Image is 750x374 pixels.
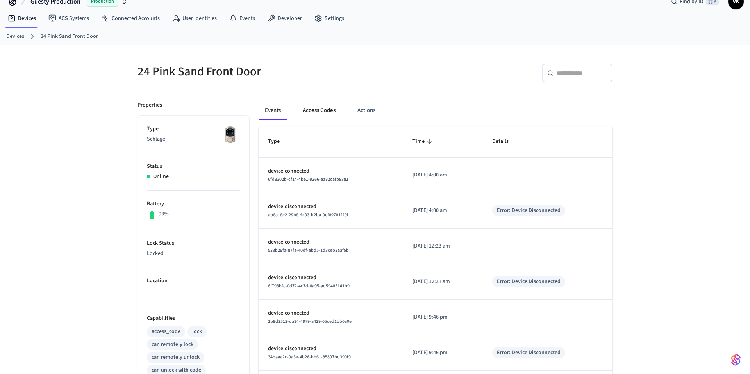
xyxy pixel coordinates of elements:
[497,278,561,286] div: Error: Device Disconnected
[147,125,240,133] p: Type
[259,101,612,120] div: ant example
[412,313,473,321] p: [DATE] 9:46 pm
[268,212,348,218] span: ab8a18e2-29b8-4c93-b2ba-9cf89781f49f
[220,125,240,144] img: Schlage Sense Smart Deadbolt with Camelot Trim, Front
[412,242,473,250] p: [DATE] 12:23 am
[152,353,200,362] div: can remotely unlock
[268,318,352,325] span: 1b9d2512-da94-4979-a429-05ced1bb0a0e
[261,11,308,25] a: Developer
[412,135,435,148] span: Time
[497,207,561,215] div: Error: Device Disconnected
[412,278,473,286] p: [DATE] 12:23 am
[268,345,394,353] p: device.disconnected
[152,328,180,336] div: access_code
[41,32,98,41] a: 24 Pink Sand Front Door
[268,135,290,148] span: Type
[147,287,240,295] p: —
[192,328,202,336] div: lock
[147,314,240,322] p: Capabilities
[147,200,240,208] p: Battery
[42,11,95,25] a: ACS Systems
[147,239,240,248] p: Lock Status
[153,173,169,181] p: Online
[308,11,350,25] a: Settings
[166,11,223,25] a: User Identities
[2,11,42,25] a: Devices
[159,210,169,218] p: 93%
[412,349,473,357] p: [DATE] 9:46 pm
[731,354,741,366] img: SeamLogoGradient.69752ec5.svg
[497,349,561,357] div: Error: Device Disconnected
[6,32,24,41] a: Devices
[137,101,162,109] p: Properties
[268,354,351,360] span: 34baaa2c-9a3e-4b26-bb61-85897bd390f9
[412,171,473,179] p: [DATE] 4:00 am
[268,176,348,183] span: 6fd8302b-cf14-4be1-9266-aa82cafb8381
[147,162,240,171] p: Status
[268,274,394,282] p: device.disconnected
[268,309,394,317] p: device.connected
[268,247,349,254] span: 533b29fa-87fa-40df-abd5-1d3ceb3aaf5b
[296,101,342,120] button: Access Codes
[492,135,519,148] span: Details
[95,11,166,25] a: Connected Accounts
[268,203,394,211] p: device.disconnected
[259,101,287,120] button: Events
[268,283,350,289] span: 6f793bfc-0d72-4c7d-8a95-ad59485141b9
[147,135,240,143] p: Schlage
[147,277,240,285] p: Location
[268,238,394,246] p: device.connected
[223,11,261,25] a: Events
[152,340,193,349] div: can remotely lock
[147,249,240,258] p: Locked
[268,167,394,175] p: device.connected
[137,64,370,80] h5: 24 Pink Sand Front Door
[351,101,382,120] button: Actions
[412,207,473,215] p: [DATE] 4:00 am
